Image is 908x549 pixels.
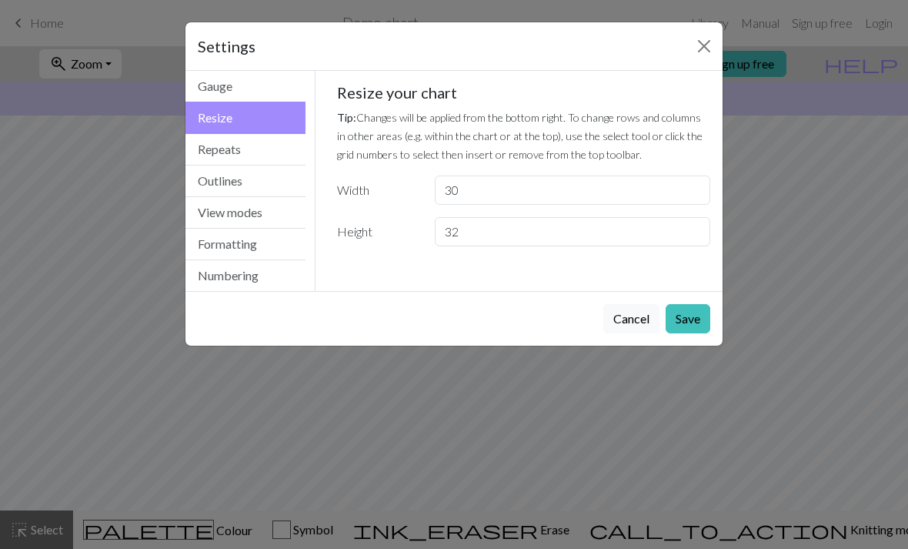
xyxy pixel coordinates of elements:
button: Formatting [185,229,305,260]
label: Height [328,217,426,246]
strong: Tip: [337,111,356,124]
button: Numbering [185,260,305,291]
button: Outlines [185,166,305,197]
button: Cancel [603,304,659,333]
button: Resize [185,102,305,134]
h5: Resize your chart [337,83,711,102]
button: Repeats [185,134,305,166]
button: View modes [185,197,305,229]
label: Width [328,176,426,205]
h5: Settings [198,35,255,58]
button: Save [666,304,710,333]
button: Close [692,34,716,59]
small: Changes will be applied from the bottom right. To change rows and columns in other areas (e.g. wi... [337,111,703,161]
button: Gauge [185,71,305,102]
